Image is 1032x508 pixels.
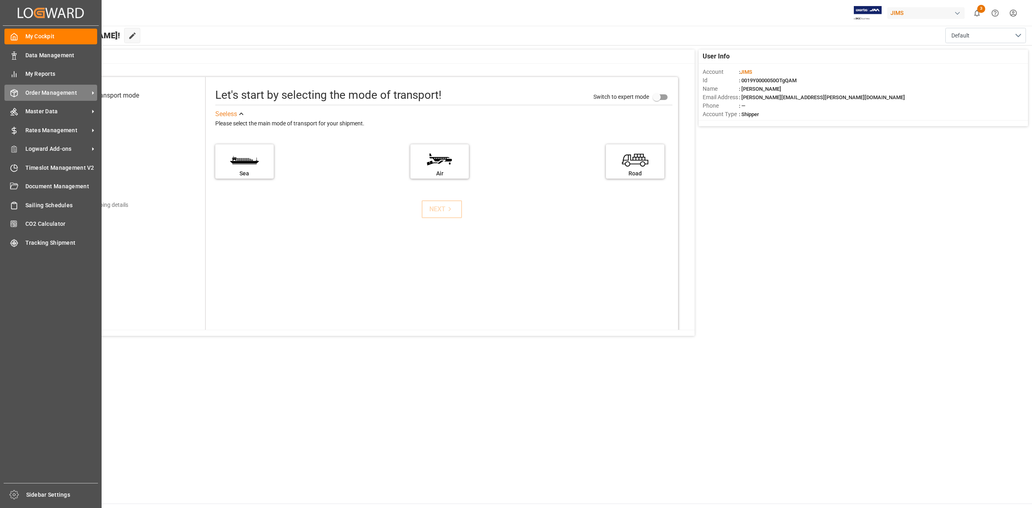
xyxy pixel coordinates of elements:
[739,94,905,100] span: : [PERSON_NAME][EMAIL_ADDRESS][PERSON_NAME][DOMAIN_NAME]
[739,69,752,75] span: :
[887,5,968,21] button: JIMS
[739,86,781,92] span: : [PERSON_NAME]
[740,69,752,75] span: JIMS
[25,239,98,247] span: Tracking Shipment
[739,111,759,117] span: : Shipper
[25,126,89,135] span: Rates Management
[703,85,739,93] span: Name
[739,77,797,83] span: : 0019Y0000050OTgQAM
[25,145,89,153] span: Logward Add-ons
[215,87,441,104] div: Let's start by selecting the mode of transport!
[610,169,660,178] div: Road
[25,107,89,116] span: Master Data
[4,235,97,250] a: Tracking Shipment
[25,32,98,41] span: My Cockpit
[26,491,98,499] span: Sidebar Settings
[215,109,237,119] div: See less
[414,169,465,178] div: Air
[703,102,739,110] span: Phone
[951,31,970,40] span: Default
[25,182,98,191] span: Document Management
[703,76,739,85] span: Id
[77,91,139,100] div: Select transport mode
[4,197,97,213] a: Sailing Schedules
[25,164,98,172] span: Timeslot Management V2
[887,7,965,19] div: JIMS
[703,110,739,119] span: Account Type
[945,28,1026,43] button: open menu
[739,103,745,109] span: : —
[703,68,739,76] span: Account
[78,201,128,209] div: Add shipping details
[4,160,97,175] a: Timeslot Management V2
[854,6,882,20] img: Exertis%20JAM%20-%20Email%20Logo.jpg_1722504956.jpg
[4,47,97,63] a: Data Management
[986,4,1004,22] button: Help Center
[4,216,97,232] a: CO2 Calculator
[219,169,270,178] div: Sea
[703,52,730,61] span: User Info
[25,89,89,97] span: Order Management
[977,5,985,13] span: 3
[4,66,97,82] a: My Reports
[703,93,739,102] span: Email Address
[25,70,98,78] span: My Reports
[25,201,98,210] span: Sailing Schedules
[593,94,649,100] span: Switch to expert mode
[215,119,672,129] div: Please select the main mode of transport for your shipment.
[968,4,986,22] button: show 3 new notifications
[25,51,98,60] span: Data Management
[429,204,454,214] div: NEXT
[4,29,97,44] a: My Cockpit
[4,179,97,194] a: Document Management
[422,200,462,218] button: NEXT
[25,220,98,228] span: CO2 Calculator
